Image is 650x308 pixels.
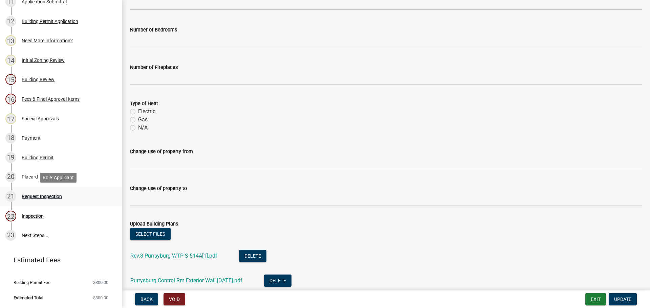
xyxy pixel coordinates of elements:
button: Exit [585,293,606,305]
div: Initial Zoning Review [22,58,65,63]
span: Back [140,297,153,302]
div: 13 [5,35,16,46]
a: Rev.8 Purrsyburg WTP S-514A[1].pdf [130,253,217,259]
label: N/A [138,124,148,132]
label: Number of Fireplaces [130,65,178,70]
button: Delete [239,250,266,262]
label: Number of Bedrooms [130,28,177,32]
div: 21 [5,191,16,202]
button: Update [609,293,637,305]
div: 17 [5,113,16,124]
div: 14 [5,55,16,66]
div: Role: Applicant [40,173,77,183]
wm-modal-confirm: Delete Document [239,253,266,260]
a: Estimated Fees [5,253,111,267]
div: Inspection [22,214,44,218]
div: Placard [22,174,38,179]
label: Gas [138,116,148,124]
div: Special Approvals [22,116,59,121]
div: Building Permit Application [22,19,78,24]
a: Purrysburg Control Rm Exterior Wall [DATE].pdf [130,277,242,284]
div: Building Review [22,77,55,82]
span: Estimated Total [14,295,43,300]
label: Upload Building Plans [130,222,178,227]
div: 23 [5,230,16,241]
div: 19 [5,152,16,163]
label: Change use of property from [130,149,193,154]
div: Fees & Final Approval Items [22,97,80,101]
label: Type of Heat [130,101,158,106]
div: Need More Information? [22,38,73,43]
div: 18 [5,133,16,143]
button: Void [164,293,185,305]
button: Delete [264,275,291,287]
div: 16 [5,94,16,104]
span: $300.00 [93,295,108,300]
div: Payment [22,136,41,140]
div: 12 [5,16,16,27]
div: Request Inspection [22,194,62,199]
wm-modal-confirm: Delete Document [264,278,291,284]
div: 20 [5,171,16,182]
div: 22 [5,211,16,221]
button: Back [135,293,158,305]
label: Electric [138,108,155,116]
div: 15 [5,74,16,85]
div: Building Permit [22,155,53,160]
label: Change use of property to [130,186,187,191]
button: Select files [130,228,171,240]
span: Building Permit Fee [14,280,50,285]
span: $300.00 [93,280,108,285]
span: Update [614,297,631,302]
